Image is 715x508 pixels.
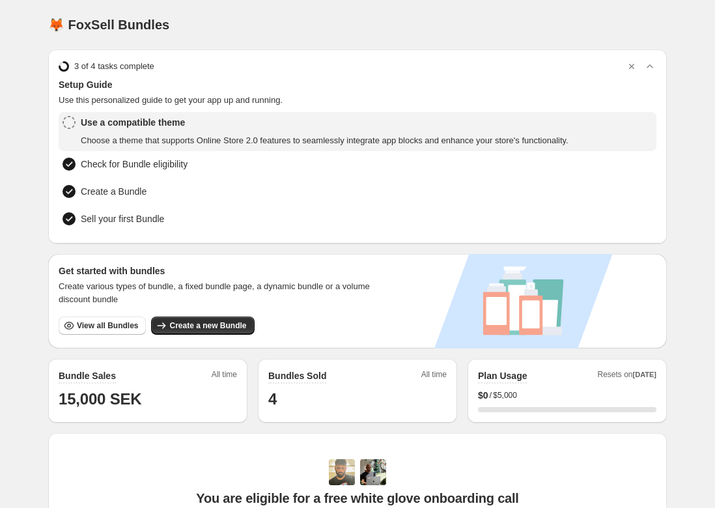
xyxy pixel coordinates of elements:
button: View all Bundles [59,317,146,335]
span: 3 of 4 tasks complete [74,60,154,73]
h2: Bundles Sold [268,369,326,382]
span: Setup Guide [59,78,656,91]
h2: Bundle Sales [59,369,116,382]
h3: Get started with bundles [59,264,382,277]
span: You are eligible for a free white glove onboarding call [196,490,518,506]
span: Check for Bundle eligibility [81,158,188,171]
img: Adi [329,459,355,485]
span: All time [212,369,237,384]
span: $ 0 [478,389,488,402]
h1: 🦊 FoxSell Bundles [48,17,169,33]
span: Use a compatible theme [81,116,568,129]
span: Use this personalized guide to get your app up and running. [59,94,656,107]
span: Create various types of bundle, a fixed bundle page, a dynamic bundle or a volume discount bundle [59,280,382,306]
span: $5,000 [493,390,517,401]
h2: Plan Usage [478,369,527,382]
h1: 4 [268,389,447,410]
div: / [478,389,656,402]
h1: 15,000 SEK [59,389,237,410]
img: Prakhar [360,459,386,485]
span: Choose a theme that supports Online Store 2.0 features to seamlessly integrate app blocks and enh... [81,134,568,147]
span: Sell your first Bundle [81,212,164,225]
span: All time [421,369,447,384]
button: Create a new Bundle [151,317,254,335]
span: Create a new Bundle [169,320,246,331]
span: View all Bundles [77,320,138,331]
span: [DATE] [633,371,656,378]
span: Create a Bundle [81,185,147,198]
span: Resets on [598,369,657,384]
